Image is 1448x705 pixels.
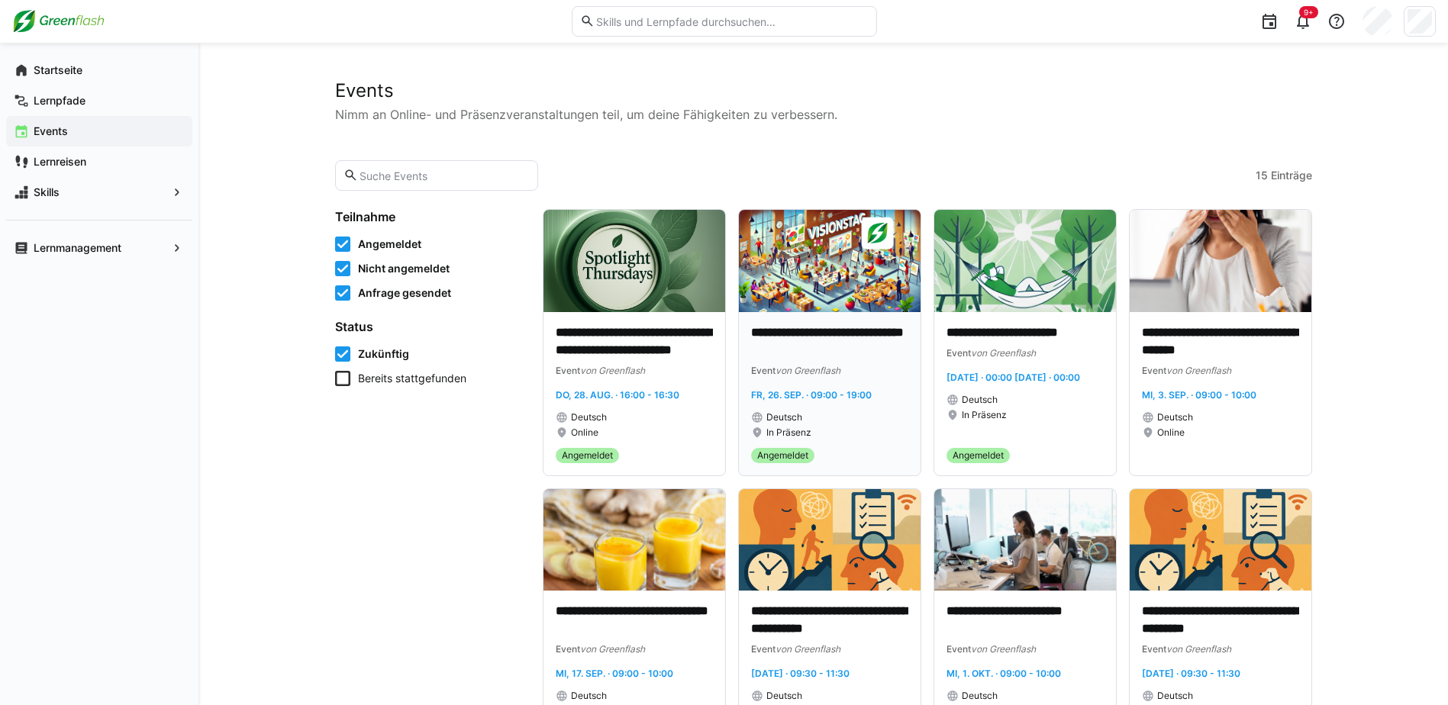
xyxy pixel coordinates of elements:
[751,365,776,376] span: Event
[571,690,607,702] span: Deutsch
[571,427,598,439] span: Online
[1304,8,1314,17] span: 9+
[962,394,998,406] span: Deutsch
[1142,389,1256,401] span: Mi, 3. Sep. · 09:00 - 10:00
[934,210,1116,312] img: image
[1130,489,1311,591] img: image
[1256,168,1268,183] span: 15
[358,346,409,362] span: Zukünftig
[751,643,776,655] span: Event
[971,347,1036,359] span: von Greenflash
[1130,210,1311,312] img: image
[1142,365,1166,376] span: Event
[571,411,607,423] span: Deutsch
[556,365,580,376] span: Event
[766,411,802,423] span: Deutsch
[595,14,868,28] input: Skills und Lernpfade durchsuchen…
[358,169,530,182] input: Suche Events
[776,365,840,376] span: von Greenflash
[1157,427,1185,439] span: Online
[358,261,450,276] span: Nicht angemeldet
[757,449,808,462] span: Angemeldet
[751,389,872,401] span: Fr, 26. Sep. · 09:00 - 19:00
[766,690,802,702] span: Deutsch
[1157,690,1193,702] span: Deutsch
[543,489,725,591] img: image
[335,319,524,334] h4: Status
[953,449,1004,462] span: Angemeldet
[947,347,971,359] span: Event
[556,643,580,655] span: Event
[971,643,1036,655] span: von Greenflash
[739,489,921,591] img: image
[335,105,1312,124] p: Nimm an Online- und Präsenzveranstaltungen teil, um deine Fähigkeiten zu verbessern.
[751,668,850,679] span: [DATE] · 09:30 - 11:30
[580,365,645,376] span: von Greenflash
[934,489,1116,591] img: image
[776,643,840,655] span: von Greenflash
[739,210,921,312] img: image
[556,389,679,401] span: Do, 28. Aug. · 16:00 - 16:30
[358,237,421,252] span: Angemeldet
[962,690,998,702] span: Deutsch
[1142,668,1240,679] span: [DATE] · 09:30 - 11:30
[543,210,725,312] img: image
[766,427,811,439] span: In Präsenz
[947,643,971,655] span: Event
[358,285,451,301] span: Anfrage gesendet
[335,209,524,224] h4: Teilnahme
[1166,643,1231,655] span: von Greenflash
[556,668,673,679] span: Mi, 17. Sep. · 09:00 - 10:00
[562,449,613,462] span: Angemeldet
[1142,643,1166,655] span: Event
[335,79,1312,102] h2: Events
[1157,411,1193,423] span: Deutsch
[1166,365,1231,376] span: von Greenflash
[580,643,645,655] span: von Greenflash
[962,409,1007,421] span: In Präsenz
[947,668,1061,679] span: Mi, 1. Okt. · 09:00 - 10:00
[358,371,466,386] span: Bereits stattgefunden
[1271,168,1312,183] span: Einträge
[947,372,1080,383] span: [DATE] · 00:00 [DATE] · 00:00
